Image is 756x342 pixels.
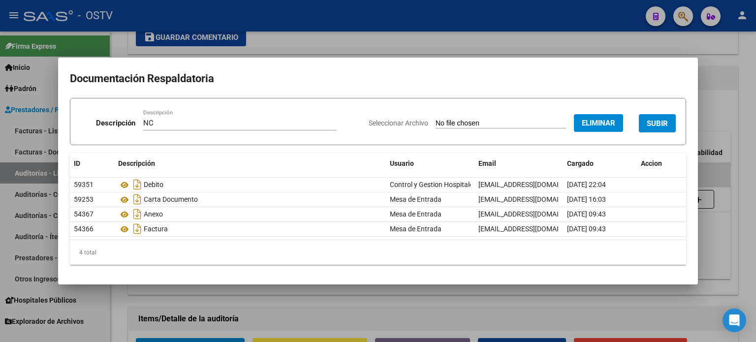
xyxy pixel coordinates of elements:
[478,195,588,203] span: [EMAIL_ADDRESS][DOMAIN_NAME]
[390,210,441,218] span: Mesa de Entrada
[639,114,676,132] button: SUBIR
[390,159,414,167] span: Usuario
[563,153,637,174] datatable-header-cell: Cargado
[567,159,594,167] span: Cargado
[582,119,615,127] span: Eliminar
[74,195,94,203] span: 59253
[70,153,114,174] datatable-header-cell: ID
[96,118,135,129] p: Descripción
[118,221,382,237] div: Factura
[641,159,662,167] span: Accion
[131,221,144,237] i: Descargar documento
[478,225,588,233] span: [EMAIL_ADDRESS][DOMAIN_NAME]
[567,195,606,203] span: [DATE] 16:03
[114,153,386,174] datatable-header-cell: Descripción
[637,153,686,174] datatable-header-cell: Accion
[567,181,606,188] span: [DATE] 22:04
[390,181,528,188] span: Control y Gestion Hospitales Públicos (OSTV)
[390,225,441,233] span: Mesa de Entrada
[74,210,94,218] span: 54367
[74,181,94,188] span: 59351
[131,206,144,222] i: Descargar documento
[723,309,746,332] div: Open Intercom Messenger
[118,206,382,222] div: Anexo
[70,69,686,88] h2: Documentación Respaldatoria
[131,177,144,192] i: Descargar documento
[70,240,686,265] div: 4 total
[567,210,606,218] span: [DATE] 09:43
[390,195,441,203] span: Mesa de Entrada
[567,225,606,233] span: [DATE] 09:43
[118,177,382,192] div: Debito
[118,191,382,207] div: Carta Documento
[369,119,428,127] span: Seleccionar Archivo
[131,191,144,207] i: Descargar documento
[478,210,588,218] span: [EMAIL_ADDRESS][DOMAIN_NAME]
[474,153,563,174] datatable-header-cell: Email
[386,153,474,174] datatable-header-cell: Usuario
[74,225,94,233] span: 54366
[478,181,588,188] span: [EMAIL_ADDRESS][DOMAIN_NAME]
[118,159,155,167] span: Descripción
[74,159,80,167] span: ID
[478,159,496,167] span: Email
[647,119,668,128] span: SUBIR
[574,114,623,132] button: Eliminar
